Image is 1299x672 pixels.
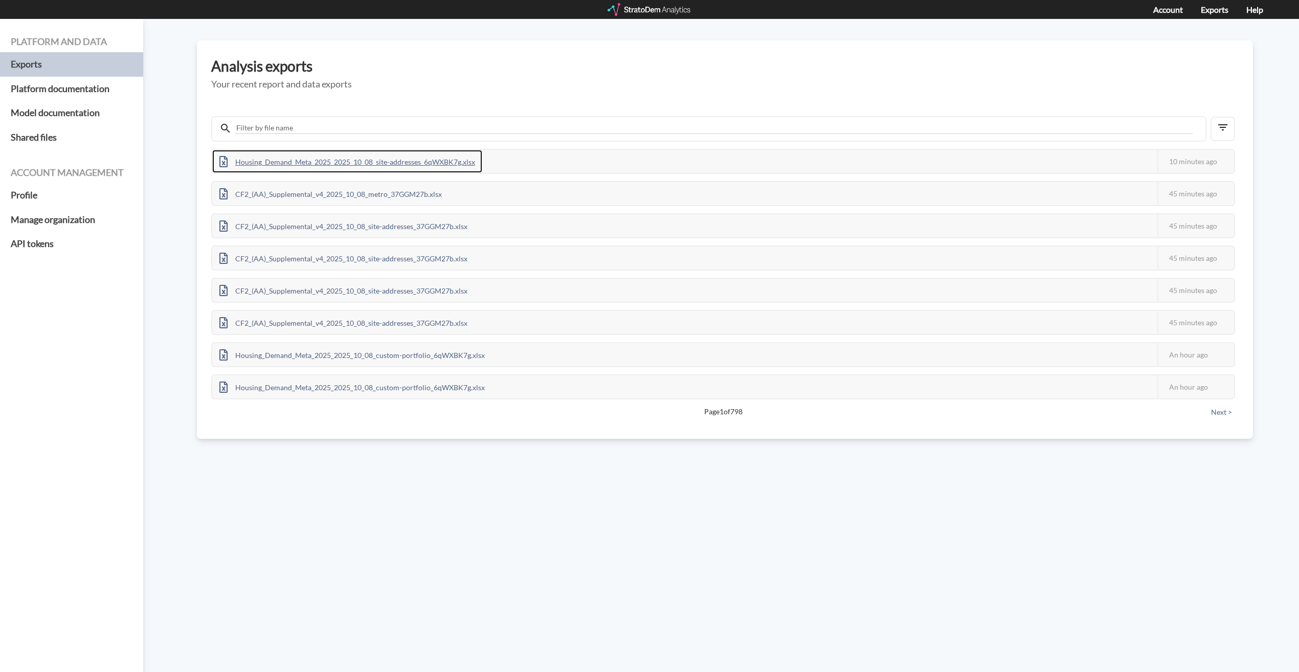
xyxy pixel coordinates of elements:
div: CF2_(AA)_Supplemental_v4_2025_10_08_metro_37GGM27b.xlsx [212,182,449,205]
div: CF2_(AA)_Supplemental_v4_2025_10_08_site-addresses_37GGM27b.xlsx [212,279,475,302]
div: 45 minutes ago [1157,279,1234,302]
div: CF2_(AA)_Supplemental_v4_2025_10_08_site-addresses_37GGM27b.xlsx [212,214,475,237]
div: 10 minutes ago [1157,150,1234,173]
a: Housing_Demand_Meta_2025_2025_10_08_custom-portfolio_6qWXBK7g.xlsx [212,349,492,358]
a: Shared files [11,125,132,150]
a: Exports [1201,5,1228,14]
span: Page 1 of 798 [247,407,1199,417]
h3: Analysis exports [211,58,1239,74]
div: Housing_Demand_Meta_2025_2025_10_08_custom-portfolio_6qWXBK7g.xlsx [212,375,492,398]
div: Housing_Demand_Meta_2025_2025_10_08_site-addresses_6qWXBK7g.xlsx [212,150,482,173]
a: Platform documentation [11,77,132,101]
h5: Your recent report and data exports [211,79,1239,89]
div: 45 minutes ago [1157,247,1234,270]
a: Account [1153,5,1183,14]
a: CF2_(AA)_Supplemental_v4_2025_10_08_site-addresses_37GGM27b.xlsx [212,253,475,261]
a: Model documentation [11,101,132,125]
a: API tokens [11,232,132,256]
a: Profile [11,183,132,208]
a: CF2_(AA)_Supplemental_v4_2025_10_08_site-addresses_37GGM27b.xlsx [212,317,475,326]
div: 45 minutes ago [1157,182,1234,205]
div: 45 minutes ago [1157,311,1234,334]
a: Exports [11,52,132,77]
div: An hour ago [1157,343,1234,366]
a: CF2_(AA)_Supplemental_v4_2025_10_08_metro_37GGM27b.xlsx [212,188,449,197]
a: Housing_Demand_Meta_2025_2025_10_08_site-addresses_6qWXBK7g.xlsx [212,156,482,165]
h4: Platform and data [11,37,132,47]
div: An hour ago [1157,375,1234,398]
a: CF2_(AA)_Supplemental_v4_2025_10_08_site-addresses_37GGM27b.xlsx [212,220,475,229]
a: Housing_Demand_Meta_2025_2025_10_08_custom-portfolio_6qWXBK7g.xlsx [212,382,492,390]
a: Manage organization [11,208,132,232]
div: 45 minutes ago [1157,214,1234,237]
a: Help [1246,5,1263,14]
div: CF2_(AA)_Supplemental_v4_2025_10_08_site-addresses_37GGM27b.xlsx [212,311,475,334]
h4: Account management [11,168,132,178]
input: Filter by file name [235,122,1193,134]
div: Housing_Demand_Meta_2025_2025_10_08_custom-portfolio_6qWXBK7g.xlsx [212,343,492,366]
button: Next > [1208,407,1235,418]
a: CF2_(AA)_Supplemental_v4_2025_10_08_site-addresses_37GGM27b.xlsx [212,285,475,294]
div: CF2_(AA)_Supplemental_v4_2025_10_08_site-addresses_37GGM27b.xlsx [212,247,475,270]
